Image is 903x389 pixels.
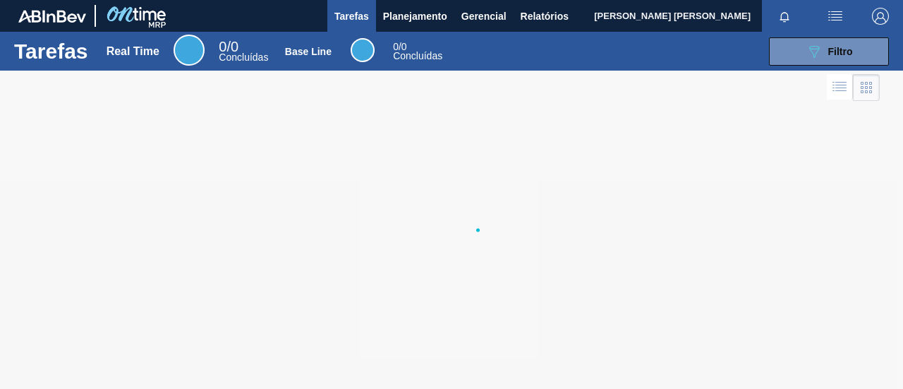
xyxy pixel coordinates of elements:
[393,41,399,52] span: 0
[393,50,442,61] span: Concluídas
[521,8,569,25] span: Relatórios
[219,41,268,62] div: Real Time
[219,39,238,54] span: / 0
[219,52,268,63] span: Concluídas
[174,35,205,66] div: Real Time
[351,38,375,62] div: Base Line
[18,10,86,23] img: TNhmsLtSVTkK8tSr43FrP2fwEKptu5GPRR3wAAAABJRU5ErkJggg==
[827,8,844,25] img: userActions
[461,8,507,25] span: Gerencial
[107,45,159,58] div: Real Time
[769,37,889,66] button: Filtro
[383,8,447,25] span: Planejamento
[872,8,889,25] img: Logout
[14,43,88,59] h1: Tarefas
[334,8,369,25] span: Tarefas
[762,6,807,26] button: Notificações
[219,39,226,54] span: 0
[285,46,332,57] div: Base Line
[393,42,442,61] div: Base Line
[828,46,853,57] span: Filtro
[393,41,406,52] span: / 0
